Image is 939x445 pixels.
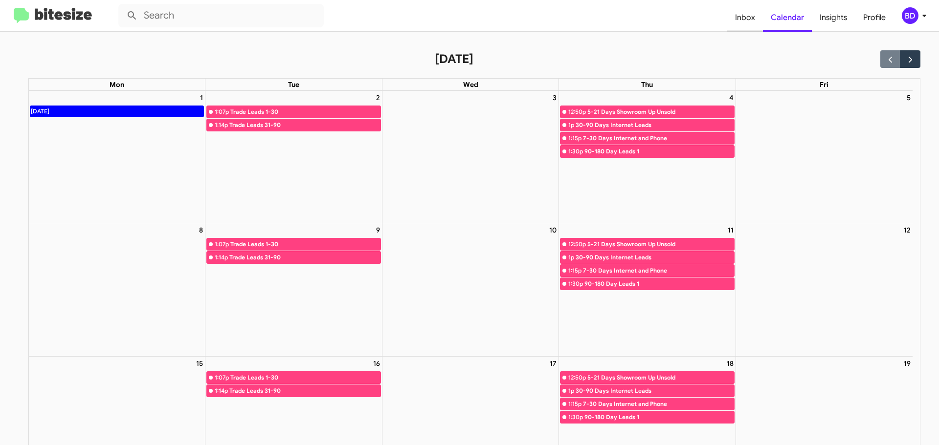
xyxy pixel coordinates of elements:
[584,412,734,422] div: 90-180 Day Leads 1
[568,386,574,396] div: 1p
[215,120,228,130] div: 1:14p
[286,79,301,90] a: Tuesday
[576,386,734,396] div: 30-90 Days Internet Leads
[371,357,382,370] a: September 16, 2025
[583,266,734,275] div: 7-30 Days Internet and Phone
[559,91,736,223] td: September 4, 2025
[197,223,205,237] a: September 8, 2025
[374,91,382,105] a: September 2, 2025
[902,223,913,237] a: September 12, 2025
[198,91,205,105] a: September 1, 2025
[725,357,736,370] a: September 18, 2025
[374,223,382,237] a: September 9, 2025
[215,386,228,396] div: 1:14p
[584,279,734,289] div: 90-180 Day Leads 1
[382,91,559,223] td: September 3, 2025
[763,3,812,32] a: Calendar
[736,223,912,356] td: September 12, 2025
[568,239,586,249] div: 12:50p
[559,223,736,356] td: September 11, 2025
[205,91,382,223] td: September 2, 2025
[736,91,912,223] td: September 5, 2025
[118,4,324,27] input: Search
[568,253,574,262] div: 1p
[215,253,228,262] div: 1:14p
[902,357,913,370] a: September 19, 2025
[639,79,655,90] a: Thursday
[435,51,473,67] h2: [DATE]
[568,373,586,382] div: 12:50p
[230,373,380,382] div: Trade Leads 1-30
[30,106,50,117] div: [DATE]
[29,91,205,223] td: September 1, 2025
[568,133,581,143] div: 1:15p
[880,50,900,67] button: Previous month
[29,223,205,356] td: September 8, 2025
[568,412,583,422] div: 1:30p
[568,266,581,275] div: 1:15p
[576,120,734,130] div: 30-90 Days Internet Leads
[726,223,736,237] a: September 11, 2025
[205,223,382,356] td: September 9, 2025
[382,223,559,356] td: September 10, 2025
[812,3,855,32] a: Insights
[568,107,586,117] div: 12:50p
[229,386,380,396] div: Trade Leads 31-90
[194,357,205,370] a: September 15, 2025
[230,239,380,249] div: Trade Leads 1-30
[551,91,559,105] a: September 3, 2025
[229,120,380,130] div: Trade Leads 31-90
[568,279,583,289] div: 1:30p
[855,3,894,32] a: Profile
[727,91,736,105] a: September 4, 2025
[894,7,928,24] button: BD
[548,357,559,370] a: September 17, 2025
[229,253,380,262] div: Trade Leads 31-90
[902,7,918,24] div: BD
[461,79,480,90] a: Wednesday
[108,79,126,90] a: Monday
[215,373,229,382] div: 1:07p
[587,239,734,249] div: 5-21 Days Showroom Up Unsold
[583,399,734,409] div: 7-30 Days Internet and Phone
[230,107,380,117] div: Trade Leads 1-30
[900,50,920,67] button: Next month
[727,3,763,32] a: Inbox
[568,120,574,130] div: 1p
[905,91,913,105] a: September 5, 2025
[583,133,734,143] div: 7-30 Days Internet and Phone
[818,79,830,90] a: Friday
[584,147,734,156] div: 90-180 Day Leads 1
[576,253,734,262] div: 30-90 Days Internet Leads
[215,239,229,249] div: 1:07p
[587,107,734,117] div: 5-21 Days Showroom Up Unsold
[587,373,734,382] div: 5-21 Days Showroom Up Unsold
[568,399,581,409] div: 1:15p
[547,223,559,237] a: September 10, 2025
[568,147,583,156] div: 1:30p
[215,107,229,117] div: 1:07p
